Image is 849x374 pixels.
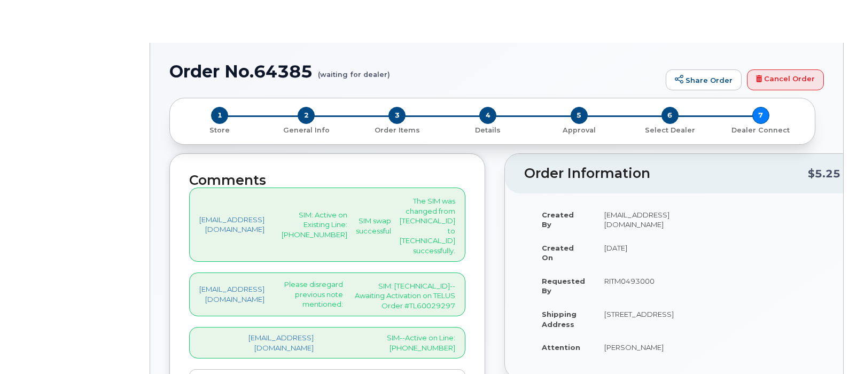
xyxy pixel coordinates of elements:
[479,107,496,124] span: 4
[356,126,438,135] p: Order Items
[282,210,347,240] p: SIM: Active on Existing Line: [PHONE_NUMBER]
[524,166,808,181] h2: Order Information
[442,124,533,135] a: 4 Details
[388,107,406,124] span: 3
[629,126,711,135] p: Select Dealer
[318,62,390,79] small: (waiting for dealer)
[352,124,442,135] a: 3 Order Items
[331,333,455,353] p: SIM--Active on Line: [PHONE_NUMBER]
[808,163,840,184] div: $5.25
[542,211,574,229] strong: Created By
[199,333,314,353] a: [EMAIL_ADDRESS][DOMAIN_NAME]
[625,124,715,135] a: 6 Select Dealer
[542,244,574,262] strong: Created On
[571,107,588,124] span: 5
[595,236,683,269] td: [DATE]
[542,343,580,352] strong: Attention
[199,215,264,235] a: [EMAIL_ADDRESS][DOMAIN_NAME]
[298,107,315,124] span: 2
[261,124,352,135] a: 2 General Info
[747,69,824,91] a: Cancel Order
[199,284,264,304] a: [EMAIL_ADDRESS][DOMAIN_NAME]
[447,126,529,135] p: Details
[352,281,455,311] p: SIM: [TECHNICAL_ID]--Awaiting Activation on TELUS Order #TL60029297
[595,269,683,302] td: RITM0493000
[400,196,455,255] p: The SIM was changed from [TECHNICAL_ID] to [TECHNICAL_ID] successfully.
[183,126,256,135] p: Store
[595,302,683,336] td: [STREET_ADDRESS]
[661,107,679,124] span: 6
[534,124,625,135] a: 5 Approval
[265,126,347,135] p: General Info
[169,62,660,81] h1: Order No.64385
[282,279,343,309] p: Please disregard previous note mentioned:
[595,336,683,359] td: [PERSON_NAME]
[542,277,585,295] strong: Requested By
[542,310,577,329] strong: Shipping Address
[356,216,391,236] p: SIM swap successful
[538,126,620,135] p: Approval
[189,173,465,188] h2: Comments
[595,203,683,236] td: [EMAIL_ADDRESS][DOMAIN_NAME]
[666,69,742,91] a: Share Order
[211,107,228,124] span: 1
[178,124,261,135] a: 1 Store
